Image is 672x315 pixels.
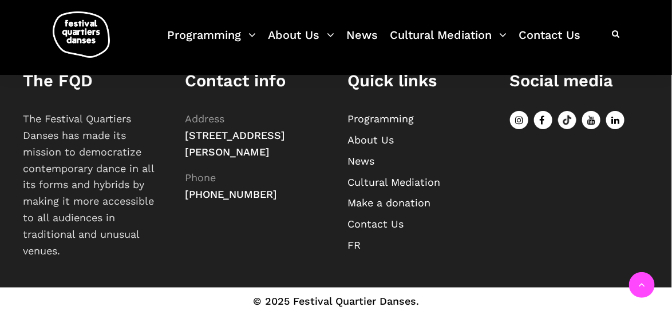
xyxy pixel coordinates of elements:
[347,176,440,188] a: Cultural Mediation
[185,188,278,200] span: [PHONE_NUMBER]
[346,25,378,59] a: News
[185,113,225,125] span: Address
[167,25,256,59] a: Programming
[347,218,404,230] a: Contact Us
[268,25,334,59] a: About Us
[510,71,650,91] h1: Social media
[23,71,163,91] h1: The FQD
[347,134,394,146] a: About Us
[519,25,580,59] a: Contact Us
[347,113,414,125] a: Programming
[390,25,507,59] a: Cultural Mediation
[11,293,661,310] div: © 2025 Festival Quartier Danses.
[23,111,163,259] p: The Festival Quartiers Danses has made its mission to democratize contemporary dance in all its f...
[347,155,374,167] a: News
[347,197,430,209] a: Make a donation
[347,71,487,91] h1: Quick links
[185,71,325,91] h1: Contact info
[347,239,361,251] a: FR
[53,11,110,58] img: logo-fqd-med
[185,129,286,158] span: [STREET_ADDRESS][PERSON_NAME]
[185,172,216,184] span: Phone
